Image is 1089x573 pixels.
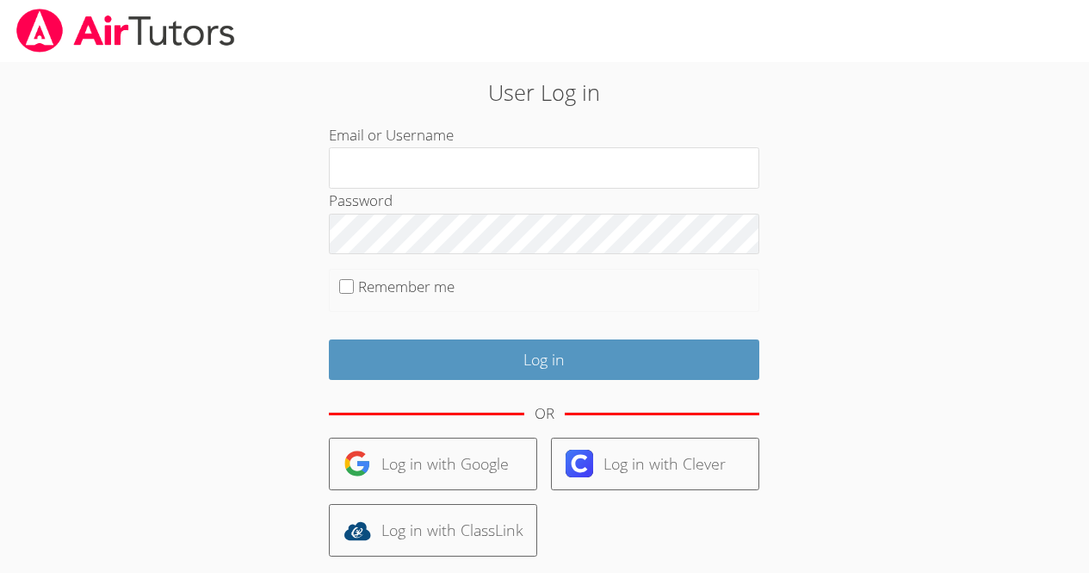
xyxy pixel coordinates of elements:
img: clever-logo-6eab21bc6e7a338710f1a6ff85c0baf02591cd810cc4098c63d3a4b26e2feb20.svg [566,450,593,477]
img: classlink-logo-d6bb404cc1216ec64c9a2012d9dc4662098be43eaf13dc465df04b49fa7ab582.svg [343,517,371,545]
a: Log in with Google [329,438,537,490]
h2: User Log in [251,76,838,109]
label: Email or Username [329,125,454,145]
img: google-logo-50288ca7cdecda66e5e0955fdab243c47b7ad437acaf1139b6f446037453330a.svg [343,450,371,477]
label: Remember me [358,277,455,296]
label: Password [329,190,393,210]
img: airtutors_banner-c4298cdbf04f3fff15de1276eac7730deb9818008684d7c2e4769d2f7ddbe033.png [15,9,237,53]
div: OR [535,402,554,427]
a: Log in with Clever [551,438,759,490]
a: Log in with ClassLink [329,504,537,557]
input: Log in [329,339,759,380]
